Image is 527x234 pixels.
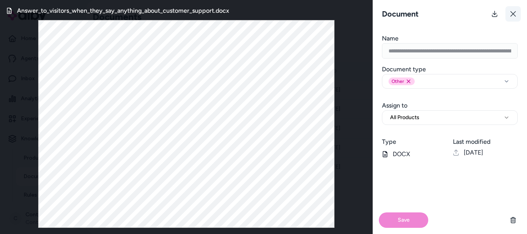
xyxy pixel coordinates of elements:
button: OtherRemove other option [382,74,518,89]
h3: Document [379,8,422,19]
h3: Answer_to_visitors_when_they_say_anything_about_customer_support.docx [17,6,229,15]
h3: Document type [382,65,518,74]
p: DOCX [382,150,447,159]
span: All Products [390,114,419,121]
div: Other [388,77,415,85]
span: [DATE] [464,148,483,157]
button: Remove other option [405,78,412,84]
h3: Last modified [453,137,518,146]
h3: Type [382,137,447,146]
label: Assign to [382,102,407,109]
h3: Name [382,34,518,43]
